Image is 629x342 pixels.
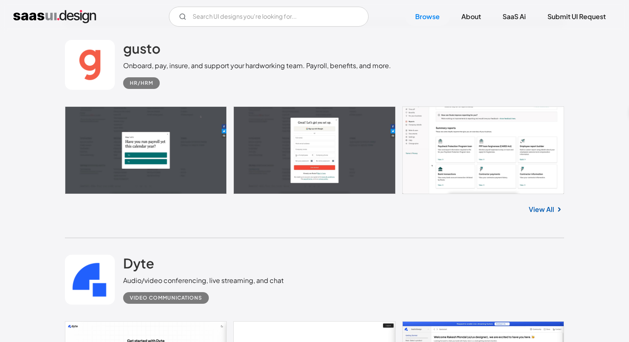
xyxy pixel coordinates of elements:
[123,61,391,71] div: Onboard, pay, insure, and support your hardworking team. Payroll, benefits, and more.
[123,276,284,285] div: Audio/video conferencing, live streaming, and chat
[130,78,153,88] div: HR/HRM
[123,40,161,61] a: gusto
[130,293,202,303] div: Video Communications
[529,204,554,214] a: View All
[123,255,154,276] a: Dyte
[13,10,96,23] a: home
[123,255,154,271] h2: Dyte
[451,7,491,26] a: About
[169,7,369,27] form: Email Form
[405,7,450,26] a: Browse
[169,7,369,27] input: Search UI designs you're looking for...
[537,7,616,26] a: Submit UI Request
[493,7,536,26] a: SaaS Ai
[123,40,161,57] h2: gusto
